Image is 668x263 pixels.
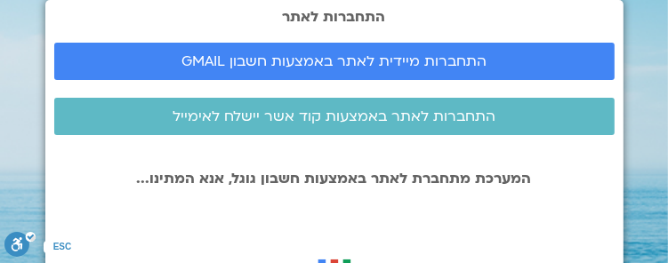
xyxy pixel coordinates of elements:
span: התחברות מיידית לאתר באמצעות חשבון GMAIL [181,53,487,69]
span: התחברות לאתר באמצעות קוד אשר יישלח לאימייל [173,108,495,124]
a: התחברות לאתר באמצעות קוד אשר יישלח לאימייל [54,98,615,135]
h2: התחברות לאתר [54,9,615,25]
a: התחברות מיידית לאתר באמצעות חשבון GMAIL [54,43,615,80]
p: המערכת מתחברת לאתר באמצעות חשבון גוגל, אנא המתינו... [54,171,615,187]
